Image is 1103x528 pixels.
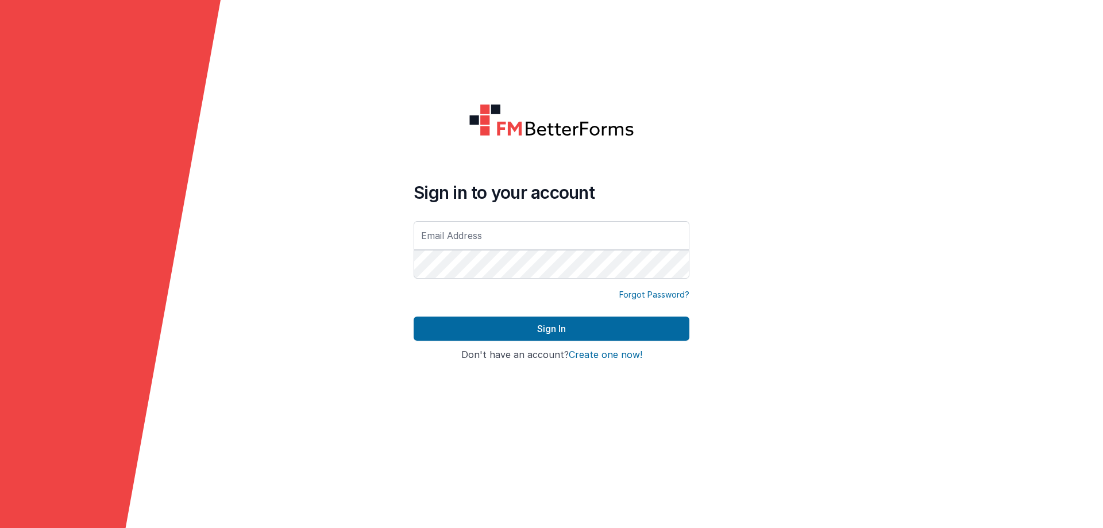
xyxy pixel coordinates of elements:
button: Create one now! [569,350,642,360]
h4: Don't have an account? [414,350,689,360]
h4: Sign in to your account [414,182,689,203]
button: Sign In [414,317,689,341]
input: Email Address [414,221,689,250]
a: Forgot Password? [619,289,689,300]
